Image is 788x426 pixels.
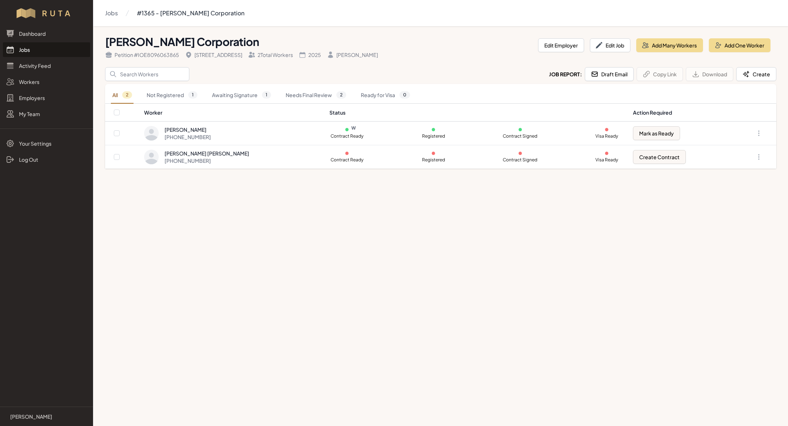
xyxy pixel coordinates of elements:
[399,91,410,99] span: 0
[105,6,118,20] a: Jobs
[636,38,703,52] button: Add Many Workers
[10,413,52,420] p: [PERSON_NAME]
[210,87,273,104] a: Awaiting Signature
[111,87,134,104] a: All
[3,42,90,57] a: Jobs
[299,51,321,58] div: 2025
[3,136,90,151] a: Your Settings
[284,87,348,104] a: Needs Final Review
[736,67,776,81] button: Create
[416,133,451,139] p: Registered
[359,87,412,104] a: Ready for Visa
[144,109,321,116] div: Worker
[105,51,179,58] div: Petition # IOE8096063865
[165,157,249,164] div: [PHONE_NUMBER]
[3,91,90,105] a: Employers
[503,157,538,163] p: Contract Signed
[585,67,634,81] button: Draft Email
[329,157,364,163] p: Contract Ready
[248,51,293,58] div: 2 Total Workers
[185,51,242,58] div: [STREET_ADDRESS]
[633,126,680,140] button: Mark as Ready
[589,133,624,139] p: Visa Ready
[629,104,730,122] th: Action Required
[165,150,249,157] div: [PERSON_NAME] [PERSON_NAME]
[686,67,733,81] button: Download
[327,51,378,58] div: [PERSON_NAME]
[105,6,244,20] nav: Breadcrumb
[503,133,538,139] p: Contract Signed
[3,74,90,89] a: Workers
[137,6,244,20] a: #1365 - [PERSON_NAME] Corporation
[325,104,629,122] th: Status
[165,133,211,141] div: [PHONE_NUMBER]
[3,58,90,73] a: Activity Feed
[336,91,346,99] span: 2
[6,413,87,420] a: [PERSON_NAME]
[145,87,199,104] a: Not Registered
[122,91,132,99] span: 2
[321,125,356,131] p: W
[416,157,451,163] p: Registered
[105,35,532,48] h1: [PERSON_NAME] Corporation
[3,26,90,41] a: Dashboard
[589,157,624,163] p: Visa Ready
[105,67,189,81] input: Search Workers
[188,91,197,99] span: 1
[709,38,770,52] button: Add One Worker
[3,107,90,121] a: My Team
[633,150,686,164] button: Create Contract
[262,91,271,99] span: 1
[3,152,90,167] a: Log Out
[538,38,584,52] button: Edit Employer
[329,133,364,139] p: Contract Ready
[549,70,582,78] h2: Job Report:
[15,7,78,19] img: Workflow
[165,126,211,133] div: [PERSON_NAME]
[637,67,683,81] button: Copy Link
[590,38,630,52] button: Edit Job
[105,87,776,104] nav: Tabs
